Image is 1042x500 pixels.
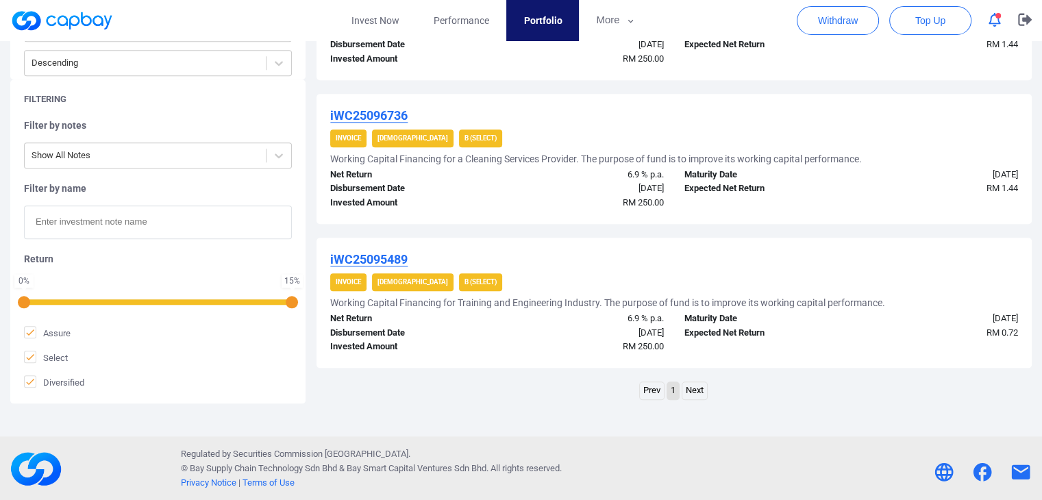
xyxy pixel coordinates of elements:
strong: [DEMOGRAPHIC_DATA] [377,278,448,286]
strong: [DEMOGRAPHIC_DATA] [377,134,448,142]
a: Previous page [640,382,664,399]
button: Withdraw [797,6,879,35]
div: Invested Amount [320,340,497,354]
div: [DATE] [497,182,674,196]
span: Top Up [915,14,945,27]
span: RM 1.44 [987,183,1018,193]
span: Assure [24,326,71,340]
h5: Filtering [24,93,66,105]
h5: Return [24,253,292,265]
p: Regulated by Securities Commission [GEOGRAPHIC_DATA]. © Bay Supply Chain Technology Sdn Bhd & . A... [181,447,562,490]
input: Enter investment note name [24,205,292,239]
span: Select [24,351,68,364]
div: Expected Net Return [674,182,851,196]
div: [DATE] [852,312,1028,326]
a: Terms of Use [243,477,295,488]
div: Net Return [320,168,497,182]
div: Expected Net Return [674,38,851,52]
strong: Invoice [336,134,361,142]
img: footerLogo [10,443,62,495]
div: Disbursement Date [320,182,497,196]
div: [DATE] [497,38,674,52]
u: iWC25095489 [330,252,408,266]
a: Page 1 is your current page [667,382,679,399]
span: Diversified [24,375,84,389]
span: RM 250.00 [623,341,664,351]
span: Portfolio [523,13,562,28]
div: Net Return [320,312,497,326]
div: [DATE] [852,168,1028,182]
div: 6.9 % p.a. [497,312,674,326]
u: iWC25096736 [330,108,408,123]
strong: B (Select) [464,278,497,286]
div: Maturity Date [674,312,851,326]
span: Performance [434,13,489,28]
strong: B (Select) [464,134,497,142]
div: 0 % [17,277,31,285]
div: Maturity Date [674,168,851,182]
div: Disbursement Date [320,326,497,340]
h5: Filter by notes [24,119,292,132]
div: 6.9 % p.a. [497,168,674,182]
span: RM 250.00 [623,53,664,64]
div: [DATE] [497,326,674,340]
strong: Invoice [336,278,361,286]
a: Privacy Notice [181,477,236,488]
span: RM 0.72 [987,327,1018,338]
span: RM 1.44 [987,39,1018,49]
button: Top Up [889,6,971,35]
h5: Working Capital Financing for Training and Engineering Industry. The purpose of fund is to improv... [330,297,885,309]
h5: Working Capital Financing for a Cleaning Services Provider. The purpose of fund is to improve its... [330,153,862,165]
h5: Filter by name [24,182,292,195]
div: 15 % [284,277,300,285]
div: Invested Amount [320,52,497,66]
span: Bay Smart Capital Ventures Sdn Bhd [347,463,486,473]
a: Next page [682,382,707,399]
div: Invested Amount [320,196,497,210]
div: Disbursement Date [320,38,497,52]
span: RM 250.00 [623,197,664,208]
div: Expected Net Return [674,326,851,340]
